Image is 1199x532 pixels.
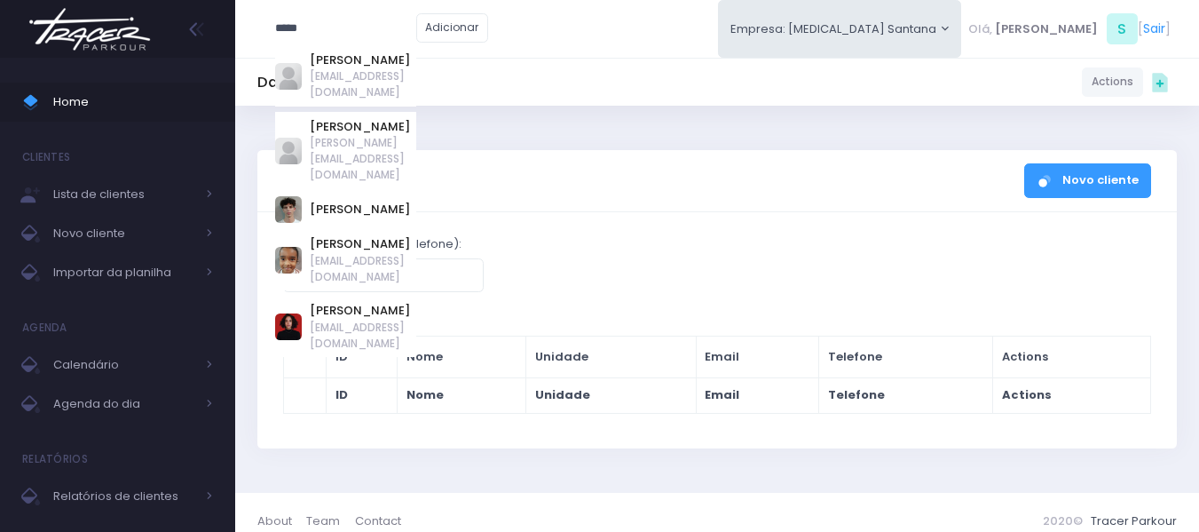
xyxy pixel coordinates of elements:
[1082,67,1143,97] a: Actions
[397,337,525,378] th: Nome
[818,337,992,378] th: Telefone
[53,91,213,114] span: Home
[995,20,1098,38] span: [PERSON_NAME]
[310,253,415,285] span: [EMAIL_ADDRESS][DOMAIN_NAME]
[310,320,415,352] span: [EMAIL_ADDRESS][DOMAIN_NAME]
[1043,512,1083,529] span: 2020©
[526,337,697,378] th: Unidade
[310,302,415,320] a: [PERSON_NAME]
[310,52,415,69] a: [PERSON_NAME]
[1143,20,1165,38] a: Sair
[22,310,67,345] h4: Agenda
[526,377,697,413] th: Unidade
[53,485,195,508] span: Relatórios de clientes
[310,68,415,100] span: [EMAIL_ADDRESS][DOMAIN_NAME]
[696,377,818,413] th: Email
[310,118,415,136] a: [PERSON_NAME]
[22,139,70,175] h4: Clientes
[1091,512,1177,529] a: Tracer Parkour
[818,377,992,413] th: Telefone
[397,377,525,413] th: Nome
[310,235,415,253] a: [PERSON_NAME]
[310,201,410,218] a: [PERSON_NAME]
[968,20,992,38] span: Olá,
[993,377,1151,413] th: Actions
[22,441,88,477] h4: Relatórios
[326,377,397,413] th: ID
[257,74,339,91] h5: Dashboard
[53,393,195,416] span: Agenda do dia
[310,135,415,183] span: [PERSON_NAME][EMAIL_ADDRESS][DOMAIN_NAME]
[1107,13,1138,44] span: S
[961,9,1177,49] div: [ ]
[53,261,195,284] span: Importar da planilha
[416,13,489,43] a: Adicionar
[696,337,818,378] th: Email
[53,353,195,377] span: Calendário
[53,222,195,245] span: Novo cliente
[993,337,1151,378] th: Actions
[1024,163,1151,198] a: Novo cliente
[53,183,195,206] span: Lista de clientes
